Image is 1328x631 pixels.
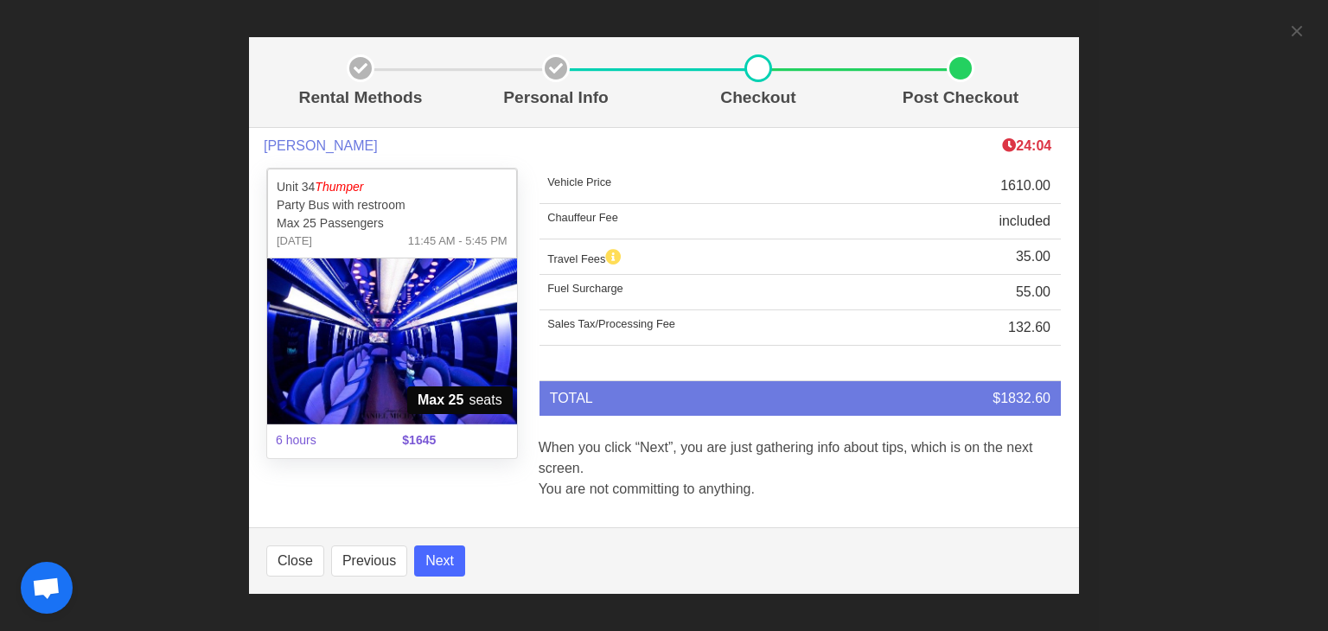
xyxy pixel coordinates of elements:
span: 6 hours [265,421,392,460]
td: 132.60 [878,310,1061,346]
p: Party Bus with restroom [277,196,508,214]
em: Thumper [315,180,363,194]
td: $1832.60 [878,381,1061,416]
td: Fuel Surcharge [539,275,878,310]
button: Next [414,545,465,577]
p: Unit 34 [277,178,508,196]
a: Open chat [21,562,73,614]
td: 1610.00 [878,169,1061,204]
span: [PERSON_NAME] [264,137,378,154]
p: You are not committing to anything. [539,479,1062,500]
td: TOTAL [539,381,878,416]
button: Close [266,545,324,577]
td: Sales Tax/Processing Fee [539,310,878,346]
span: [DATE] [277,233,312,250]
img: 34%2002.jpg [267,258,517,424]
td: Chauffeur Fee [539,204,878,239]
button: Previous [331,545,407,577]
b: 24:04 [1002,138,1051,153]
td: Travel Fees [539,239,878,275]
p: Personal Info [462,86,650,111]
td: 35.00 [878,239,1061,275]
span: seats [407,386,513,414]
p: Max 25 Passengers [277,214,508,233]
p: Post Checkout [866,86,1055,111]
span: 11:45 AM - 5:45 PM [408,233,508,250]
p: Rental Methods [273,86,448,111]
td: Vehicle Price [539,169,878,204]
p: Checkout [664,86,852,111]
strong: Max 25 [418,390,463,411]
p: When you click “Next”, you are just gathering info about tips, which is on the next screen. [539,437,1062,479]
span: The clock is ticking ⁠— this timer shows how long we'll hold this limo during checkout. If time r... [1002,138,1051,153]
td: 55.00 [878,275,1061,310]
td: included [878,204,1061,239]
